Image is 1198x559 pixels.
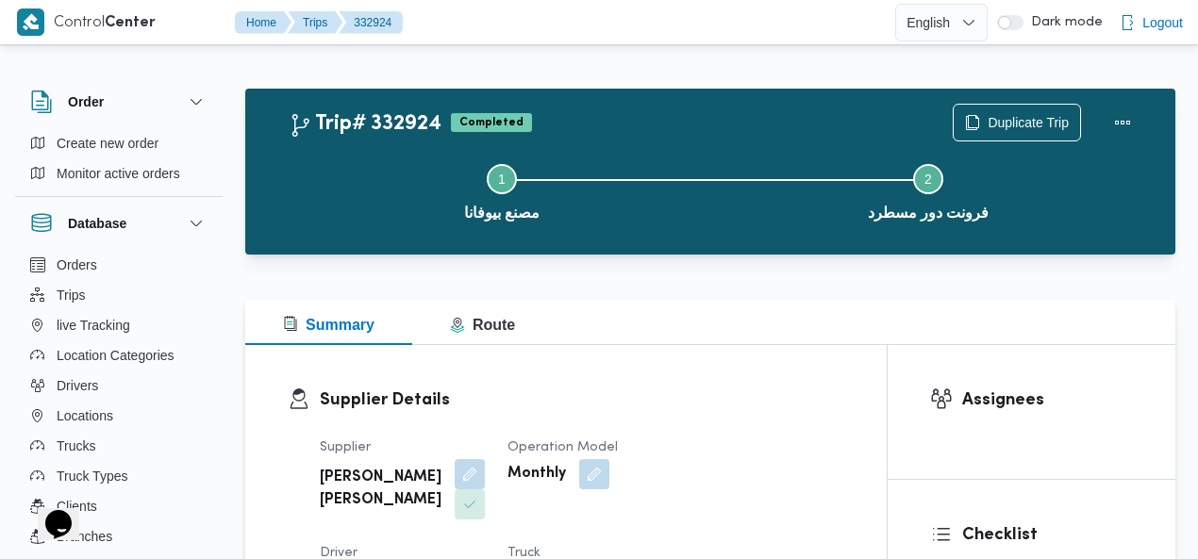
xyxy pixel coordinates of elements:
[498,172,506,187] span: 1
[320,467,441,512] b: [PERSON_NAME] [PERSON_NAME]
[23,158,215,189] button: Monitor active orders
[339,11,403,34] button: 332924
[459,117,524,128] b: Completed
[23,521,215,551] button: Branches
[507,547,541,559] span: Truck
[507,463,566,485] b: Monthly
[30,90,208,113] button: Order
[57,162,180,185] span: Monitor active orders
[1104,104,1141,141] button: Actions
[450,317,515,333] span: Route
[451,113,532,132] span: Completed
[962,522,1133,548] h3: Checklist
[68,212,126,235] h3: Database
[953,104,1081,141] button: Duplicate Trip
[57,465,127,487] span: Truck Types
[57,254,97,276] span: Orders
[68,90,104,113] h3: Order
[19,484,79,540] iframe: chat widget
[57,314,130,337] span: live Tracking
[1023,15,1103,30] span: Dark mode
[868,202,990,224] span: فرونت دور مسطرد
[57,344,175,367] span: Location Categories
[507,441,618,453] span: Operation Model
[15,128,223,196] div: Order
[57,284,86,306] span: Trips
[30,212,208,235] button: Database
[23,461,215,491] button: Truck Types
[235,11,291,34] button: Home
[320,441,371,453] span: Supplier
[57,132,158,155] span: Create new order
[57,404,113,427] span: Locations
[464,202,540,224] span: مصنع بيوفانا
[17,8,44,36] img: X8yXhbKr1z7QwAAAABJRU5ErkJggg==
[57,525,112,548] span: Branches
[23,370,215,401] button: Drivers
[289,141,715,239] button: مصنع بيوفانا
[1142,11,1183,34] span: Logout
[105,16,156,30] b: Center
[23,340,215,370] button: Location Categories
[1112,4,1190,41] button: Logout
[23,280,215,310] button: Trips
[57,435,95,457] span: Trucks
[23,491,215,521] button: Clients
[288,11,342,34] button: Trips
[320,387,844,413] h3: Supplier Details
[924,172,932,187] span: 2
[23,128,215,158] button: Create new order
[320,547,358,559] span: Driver
[289,112,441,137] h2: Trip# 332924
[23,310,215,340] button: live Tracking
[23,250,215,280] button: Orders
[283,317,374,333] span: Summary
[715,141,1141,239] button: فرونت دور مسطرد
[988,111,1069,134] span: Duplicate Trip
[962,387,1133,413] h3: Assignees
[57,374,98,397] span: Drivers
[23,401,215,431] button: Locations
[23,431,215,461] button: Trucks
